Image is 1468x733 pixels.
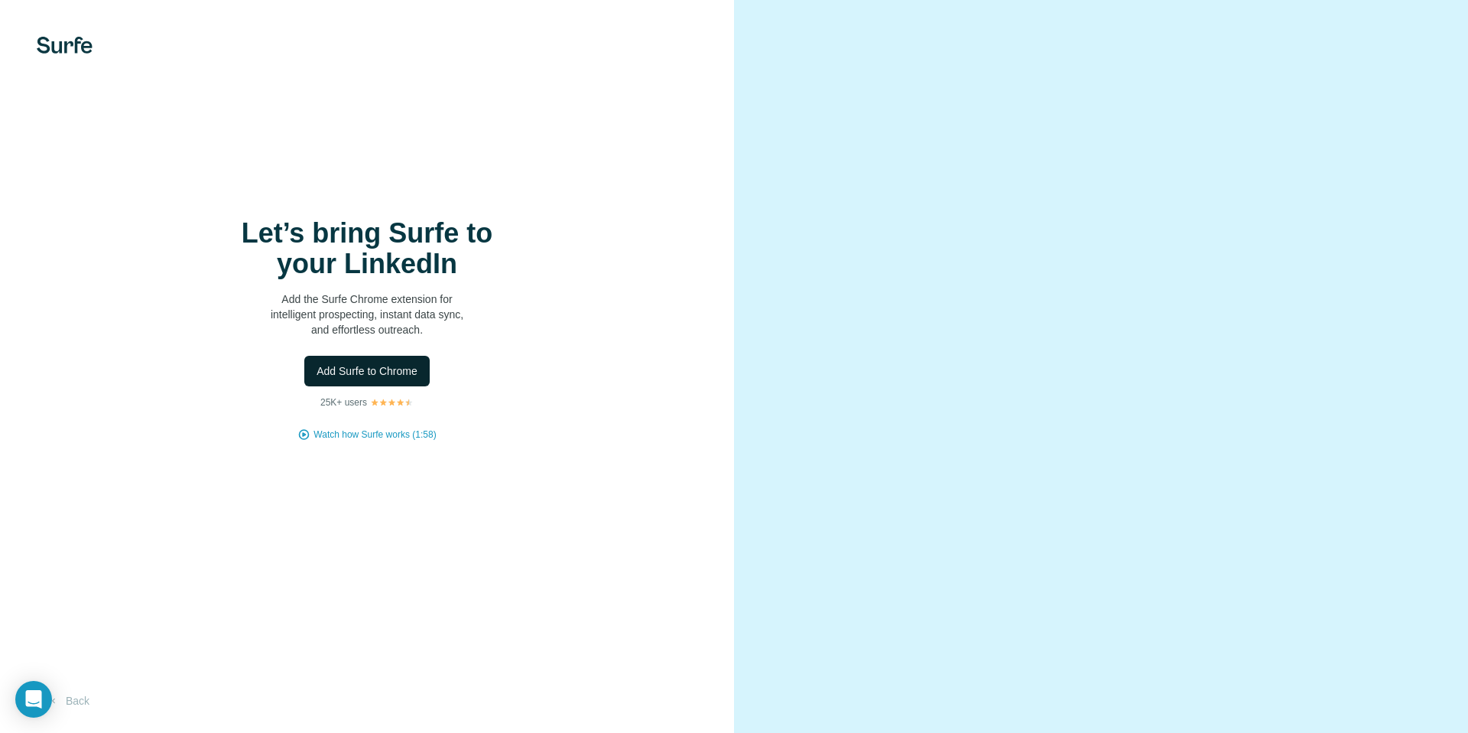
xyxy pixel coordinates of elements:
[37,37,93,54] img: Surfe's logo
[317,363,417,379] span: Add Surfe to Chrome
[15,681,52,718] div: Open Intercom Messenger
[313,428,436,441] button: Watch how Surfe works (1:58)
[214,218,520,279] h1: Let’s bring Surfe to your LinkedIn
[370,398,414,407] img: Rating Stars
[37,687,100,715] button: Back
[214,292,520,337] p: Add the Surfe Chrome extension for intelligent prospecting, instant data sync, and effortless out...
[304,356,430,386] button: Add Surfe to Chrome
[320,396,367,409] p: 25K+ users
